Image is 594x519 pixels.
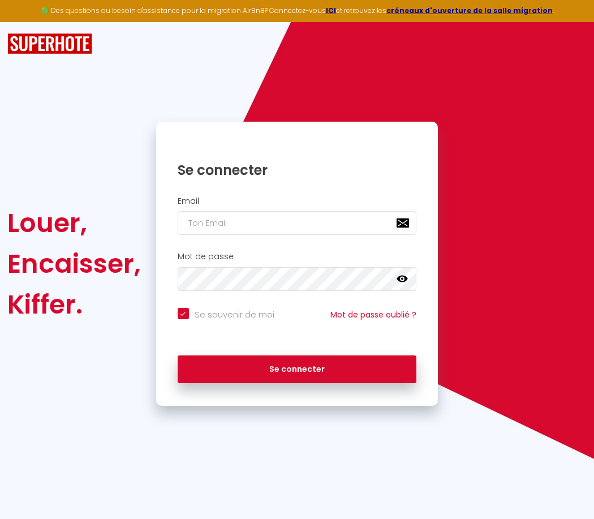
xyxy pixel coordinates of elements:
div: Encaisser, [7,243,141,284]
h2: Email [178,196,417,206]
a: créneaux d'ouverture de la salle migration [386,6,553,15]
input: Ton Email [178,211,417,235]
a: Mot de passe oublié ? [330,309,416,320]
img: SuperHote logo [7,33,92,54]
div: Louer, [7,203,141,243]
div: Kiffer. [7,284,141,325]
button: Se connecter [178,355,417,384]
a: ICI [326,6,336,15]
h1: Se connecter [178,161,417,179]
h2: Mot de passe [178,252,417,261]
